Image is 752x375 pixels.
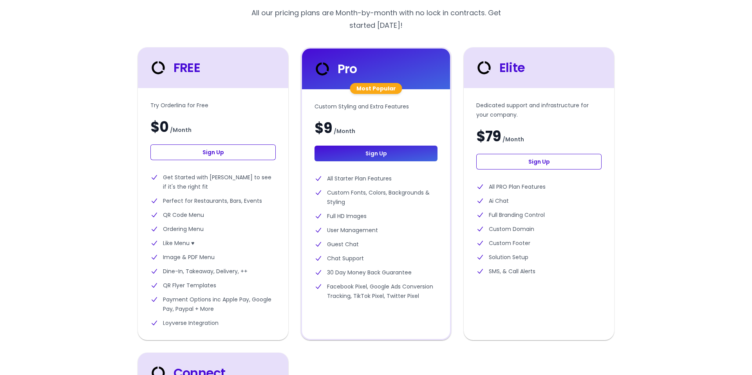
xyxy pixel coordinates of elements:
[150,196,276,206] li: Perfect for Restaurants, Bars, Events
[150,173,276,191] li: Get Started with [PERSON_NAME] to see if it's the right fit
[150,144,276,160] a: Sign Up
[476,252,602,262] li: Solution Setup
[334,126,355,136] span: / Month
[150,267,276,276] li: Dine-In, Takeaway, Delivery, ++
[150,210,276,220] li: QR Code Menu
[244,7,508,32] p: All our pricing plans are Month-by-month with no lock in contracts. Get started [DATE]!
[476,101,602,119] p: Dedicated support and infrastructure for your company.
[476,210,602,220] li: Full Branding Control
[150,295,276,314] li: Payment Options inc Apple Pay, Google Pay, Paypal + More
[476,238,602,248] li: Custom Footer
[315,121,332,136] span: $9
[475,58,525,77] div: Elite
[476,267,602,276] li: SMS, & Call Alerts
[150,252,276,262] li: Image & PDF Menu
[315,254,437,263] li: Chat Support
[170,125,192,135] span: / Month
[150,238,276,248] li: Like Menu ♥
[315,146,437,161] a: Sign Up
[313,59,357,78] div: Pro
[476,182,602,191] li: All PRO Plan Features
[476,224,602,234] li: Custom Domain
[150,281,276,290] li: QR Flyer Templates
[315,240,437,249] li: Guest Chat
[476,154,602,169] a: Sign Up
[315,282,437,301] li: Facebook Pixel, Google Ads Conversion Tracking, TikTok Pixel, Twitter Pixel
[315,188,437,207] li: Custom Fonts, Colors, Backgrounds & Styling
[315,174,437,183] li: All Starter Plan Features
[150,119,168,135] span: $0
[350,83,402,94] div: Most Popular
[315,211,437,221] li: Full HD Images
[503,135,524,144] span: / Month
[476,196,602,206] li: Ai Chat
[315,268,437,277] li: 30 Day Money Back Guarantee
[150,101,276,110] p: Try Orderlina for Free
[150,318,276,328] li: Loyverse Integration
[315,225,437,235] li: User Management
[315,102,437,111] p: Custom Styling and Extra Features
[150,224,276,234] li: Ordering Menu
[476,129,501,144] span: $79
[149,58,200,77] div: FREE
